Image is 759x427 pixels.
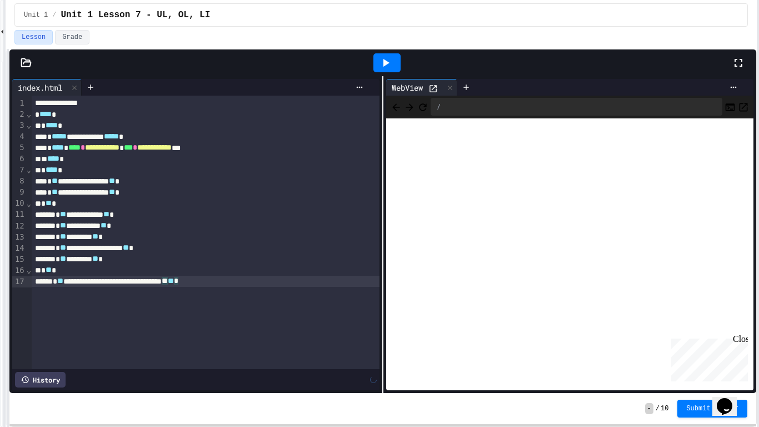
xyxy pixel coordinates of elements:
[12,198,26,209] div: 10
[386,79,457,96] div: WebView
[26,121,32,130] span: Fold line
[12,109,26,120] div: 2
[12,187,26,198] div: 9
[725,100,736,113] button: Console
[4,4,77,71] div: Chat with us now!Close
[24,11,48,19] span: Unit 1
[417,100,428,113] button: Refresh
[12,98,26,109] div: 1
[26,110,32,118] span: Fold line
[12,276,26,287] div: 17
[61,8,210,22] span: Unit 1 Lesson 7 - UL, OL, LI
[12,153,26,165] div: 6
[12,79,82,96] div: index.html
[12,221,26,232] div: 12
[386,82,428,93] div: WebView
[12,131,26,142] div: 4
[12,254,26,265] div: 15
[52,11,56,19] span: /
[26,199,32,208] span: Fold line
[12,232,26,243] div: 13
[12,176,26,187] div: 8
[667,334,748,381] iframe: chat widget
[656,404,660,413] span: /
[686,404,738,413] span: Submit Answer
[26,165,32,174] span: Fold line
[55,30,89,44] button: Grade
[738,100,749,113] button: Open in new tab
[431,98,722,116] div: /
[12,142,26,153] div: 5
[677,400,747,418] button: Submit Answer
[12,243,26,254] div: 14
[12,165,26,176] div: 7
[12,120,26,131] div: 3
[12,265,26,276] div: 16
[712,383,748,416] iframe: chat widget
[391,100,402,113] span: Back
[386,118,753,391] iframe: Web Preview
[26,266,32,275] span: Fold line
[14,30,53,44] button: Lesson
[12,82,68,93] div: index.html
[404,100,415,113] span: Forward
[15,372,66,388] div: History
[12,209,26,220] div: 11
[645,403,653,414] span: -
[661,404,668,413] span: 10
